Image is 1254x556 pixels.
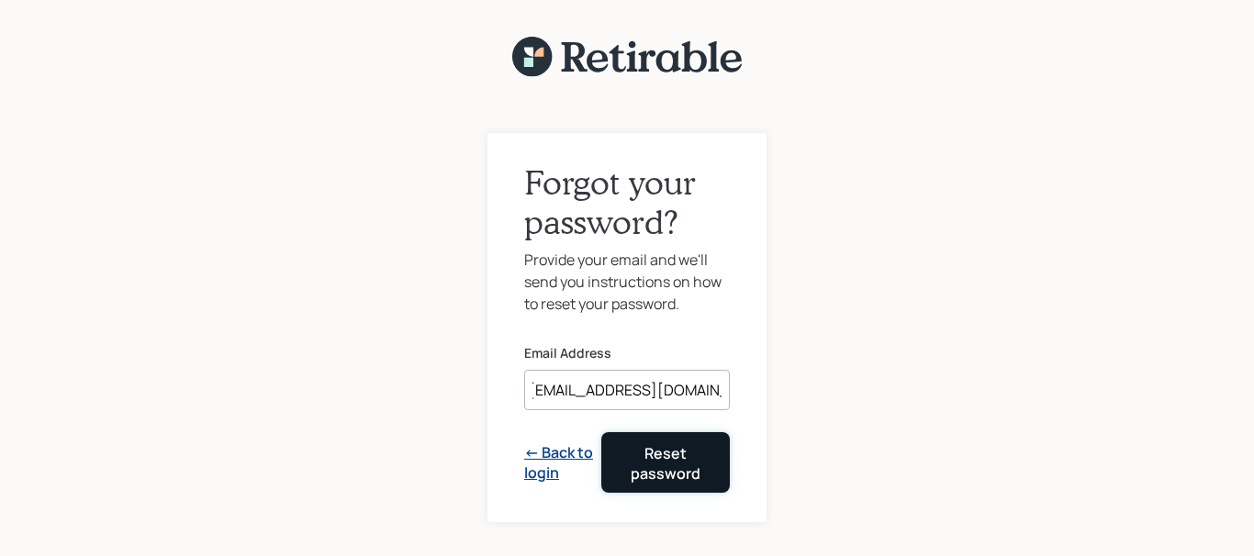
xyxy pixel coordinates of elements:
div: Provide your email and we'll send you instructions on how to reset your password. [524,249,730,315]
h1: Forgot your password? [524,162,730,241]
button: Reset password [601,432,730,493]
div: Reset password [624,443,707,484]
label: Email Address [524,344,730,362]
a: ← Back to login [524,442,601,484]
